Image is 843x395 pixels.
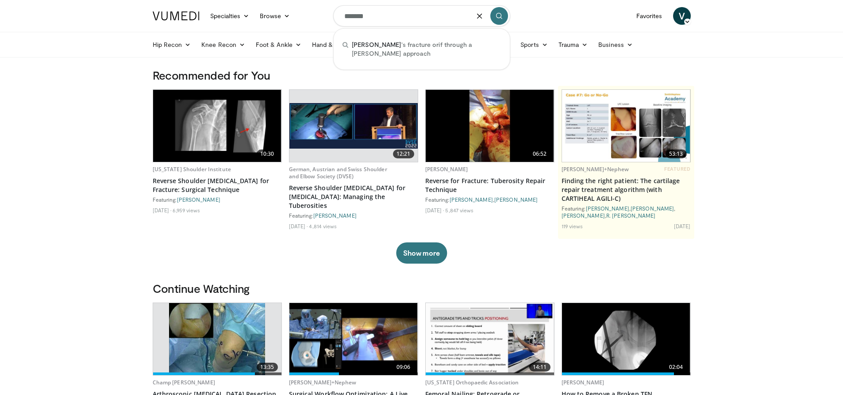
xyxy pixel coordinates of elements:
li: [DATE] [674,222,691,230]
img: 9ee18515-a9fc-4992-8b73-714d080ea5e1.620x360_q85_upscale.jpg [426,303,554,375]
img: 1004753_3.png.620x360_q85_upscale.jpg [169,303,266,375]
a: [US_STATE] Shoulder Institute [153,165,231,173]
a: 53:13 [562,90,690,162]
span: 12:21 [393,150,414,158]
a: Sports [515,36,553,54]
a: 09:06 [289,303,418,375]
h3: Continue Watching [153,281,691,295]
div: Featuring: , , , [562,205,691,219]
a: Foot & Ankle [250,36,307,54]
a: Reverse for Fracture: Tuberosity Repair Technique [425,176,554,194]
span: 06:52 [529,150,550,158]
a: Reverse Shoulder [MEDICAL_DATA] for [MEDICAL_DATA]: Managing the Tuberosities [289,184,418,210]
a: [PERSON_NAME] [631,205,674,211]
a: 06:52 [426,90,554,162]
a: Favorites [631,7,668,25]
a: Business [593,36,638,54]
a: [PERSON_NAME] [494,196,538,203]
img: ed5e29d1-b579-4679-b346-0d56ec74a3a7.620x360_q85_upscale.jpg [289,103,418,149]
span: 53:13 [666,150,687,158]
a: [PERSON_NAME]+Nephew [562,165,629,173]
a: [PERSON_NAME] [177,196,220,203]
a: [PERSON_NAME] [562,212,605,219]
a: Knee Recon [196,36,250,54]
a: 02:04 [562,303,690,375]
a: V [673,7,691,25]
img: 2894c166-06ea-43da-b75e-3312627dae3b.620x360_q85_upscale.jpg [562,90,690,162]
a: [PERSON_NAME] [425,165,468,173]
li: 6,959 views [173,207,200,214]
a: R. [PERSON_NAME] [606,212,656,219]
a: [PERSON_NAME] [313,212,357,219]
a: Finding the right patient: The cartilage repair treatment algorithm (with CARTIHEAL AGILI-C) [562,176,691,203]
span: 14:11 [529,363,550,372]
a: Specialties [205,7,255,25]
span: FEATURED [664,166,690,172]
a: [PERSON_NAME] [450,196,493,203]
a: [US_STATE] Orthopaedic Association [425,379,519,386]
span: 's fracture orif through a [PERSON_NAME] approach [352,40,501,58]
a: 13:35 [153,303,281,375]
a: [PERSON_NAME]+Nephew [289,379,356,386]
a: Champ [PERSON_NAME] [153,379,215,386]
img: bcfc90b5-8c69-4b20-afee-af4c0acaf118.620x360_q85_upscale.jpg [289,303,418,375]
span: 02:04 [666,363,687,372]
button: Show more [396,242,447,264]
li: [DATE] [425,207,444,214]
img: 19b18d8f-dcb3-4cc0-99e3-1a9e9271f7fe.620x360_q85_upscale.jpg [562,303,690,375]
li: 119 views [562,222,583,230]
span: 09:06 [393,363,414,372]
li: [DATE] [153,207,172,214]
a: German, Austrian and Swiss Shoulder and Elbow Society (DVSE) [289,165,387,180]
li: 4,814 views [309,222,337,230]
a: Hand & Wrist [307,36,364,54]
a: Trauma [553,36,593,54]
div: Featuring: [153,196,282,203]
input: Search topics, interventions [333,5,510,27]
div: Featuring: , [425,196,554,203]
h3: Recommended for You [153,68,691,82]
img: VuMedi Logo [153,12,200,20]
a: 12:21 [289,90,418,162]
span: 10:30 [257,150,278,158]
span: [PERSON_NAME] [352,41,401,48]
a: [PERSON_NAME] [562,379,604,386]
img: 14de8be9-0a1b-4abf-a68a-6c172c585c2e.620x360_q85_upscale.jpg [153,90,281,162]
a: Hip Recon [147,36,196,54]
div: Featuring: [289,212,418,219]
img: b3e4f9df-37b8-4d1a-8deb-8dbdc821f7dd.620x360_q85_upscale.jpg [426,90,554,162]
span: 13:35 [257,363,278,372]
a: Browse [254,7,295,25]
a: [PERSON_NAME] [586,205,629,211]
a: 14:11 [426,303,554,375]
a: Reverse Shoulder [MEDICAL_DATA] for Fracture: Surgical Technique [153,176,282,194]
li: 5,847 views [445,207,473,214]
li: [DATE] [289,222,308,230]
a: 10:30 [153,90,281,162]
